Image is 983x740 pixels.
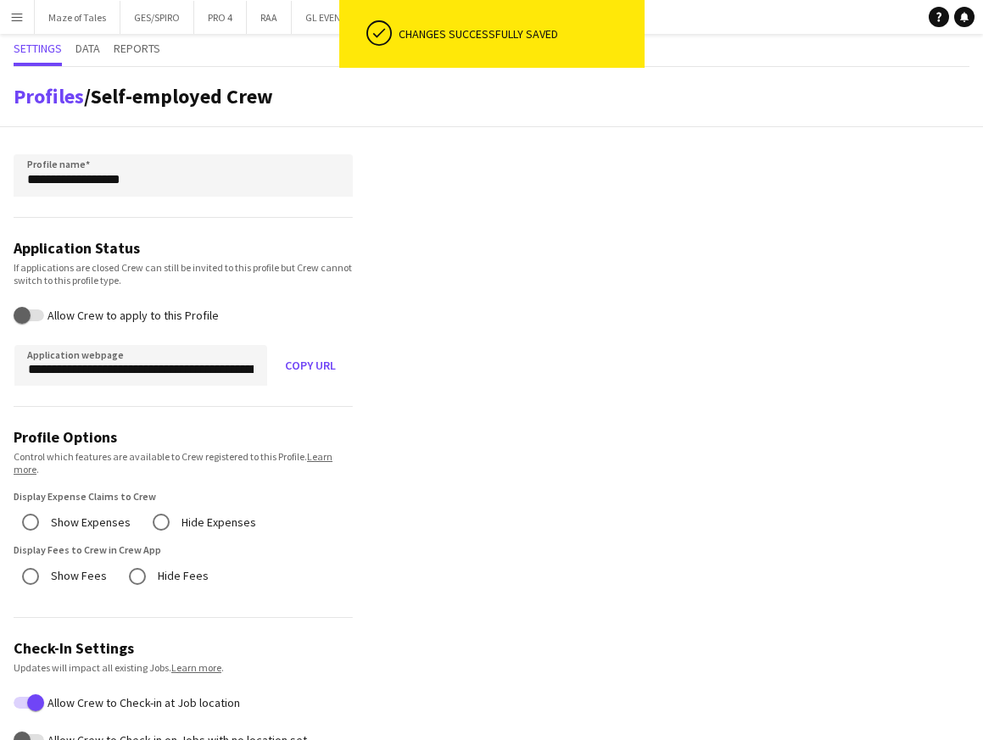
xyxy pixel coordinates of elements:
[14,638,353,658] h3: Check-In Settings
[14,661,353,674] div: Updates will impact all existing Jobs. .
[14,84,273,109] h1: /
[14,450,353,476] div: Control which features are available to Crew registered to this Profile. .
[178,509,256,536] label: Hide Expenses
[399,26,638,42] div: Changes successfully saved
[268,345,353,386] button: Copy URL
[14,427,353,447] h3: Profile Options
[14,450,332,476] a: Learn more
[194,1,247,34] button: PRO 4
[14,42,62,54] span: Settings
[14,238,353,258] h3: Application Status
[35,1,120,34] button: Maze of Tales
[171,661,221,674] a: Learn more
[14,261,353,287] div: If applications are closed Crew can still be invited to this profile but Crew cannot switch to th...
[14,83,84,109] a: Profiles
[292,1,366,34] button: GL EVENTS
[120,1,194,34] button: GES/SPIRO
[44,309,219,322] label: Allow Crew to apply to this Profile
[91,83,273,109] span: Self-employed Crew
[44,695,240,709] label: Allow Crew to Check-in at Job location
[247,1,292,34] button: RAA
[114,42,160,54] span: Reports
[47,509,131,536] label: Show Expenses
[14,542,353,558] label: Display Fees to Crew in Crew App
[14,489,353,504] label: Display Expense Claims to Crew
[75,42,100,54] span: Data
[154,563,209,589] label: Hide Fees
[47,563,107,589] label: Show Fees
